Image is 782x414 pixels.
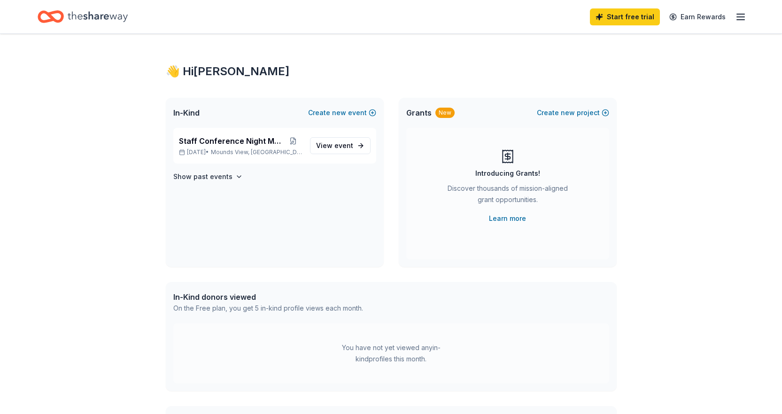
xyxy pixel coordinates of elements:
[406,107,432,118] span: Grants
[173,171,243,182] button: Show past events
[444,183,572,209] div: Discover thousands of mission-aligned grant opportunities.
[332,107,346,118] span: new
[475,168,540,179] div: Introducing Grants!
[308,107,376,118] button: Createnewevent
[166,64,617,79] div: 👋 Hi [PERSON_NAME]
[173,107,200,118] span: In-Kind
[173,303,363,314] div: On the Free plan, you get 5 in-kind profile views each month.
[173,171,232,182] h4: Show past events
[211,148,302,156] span: Mounds View, [GEOGRAPHIC_DATA]
[310,137,371,154] a: View event
[179,148,302,156] p: [DATE] •
[316,140,353,151] span: View
[179,135,284,147] span: Staff Conference Night Meal
[173,291,363,303] div: In-Kind donors viewed
[561,107,575,118] span: new
[334,141,353,149] span: event
[435,108,455,118] div: New
[537,107,609,118] button: Createnewproject
[664,8,731,25] a: Earn Rewards
[333,342,450,365] div: You have not yet viewed any in-kind profiles this month.
[489,213,526,224] a: Learn more
[38,6,128,28] a: Home
[590,8,660,25] a: Start free trial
